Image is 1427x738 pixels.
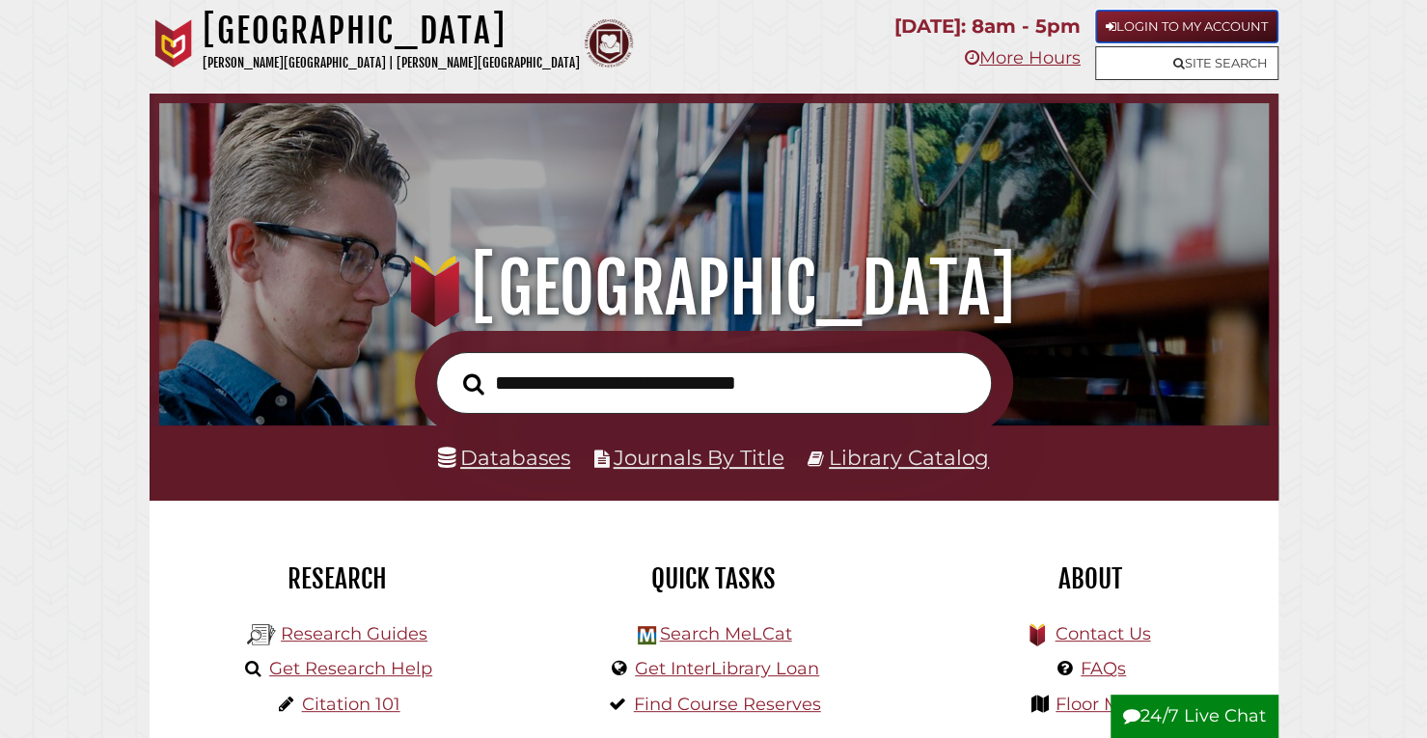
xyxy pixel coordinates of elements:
img: Hekman Library Logo [638,626,656,644]
i: Search [463,372,484,396]
a: Find Course Reserves [634,694,821,715]
button: Search [453,368,494,400]
img: Calvin University [150,19,198,68]
a: Login to My Account [1095,10,1278,43]
h1: [GEOGRAPHIC_DATA] [203,10,580,52]
img: Calvin Theological Seminary [585,19,633,68]
img: Hekman Library Logo [247,620,276,649]
a: Floor Maps [1056,694,1151,715]
a: Site Search [1095,46,1278,80]
a: Get Research Help [269,658,432,679]
a: Research Guides [281,623,427,644]
a: Library Catalog [829,445,989,470]
p: [DATE]: 8am - 5pm [894,10,1081,43]
h2: Quick Tasks [540,562,888,595]
a: Databases [438,445,570,470]
a: Contact Us [1055,623,1150,644]
h2: About [917,562,1264,595]
h2: Research [164,562,511,595]
a: Search MeLCat [659,623,791,644]
h1: [GEOGRAPHIC_DATA] [180,246,1248,331]
a: Journals By Title [614,445,784,470]
a: More Hours [965,47,1081,68]
p: [PERSON_NAME][GEOGRAPHIC_DATA] | [PERSON_NAME][GEOGRAPHIC_DATA] [203,52,580,74]
a: FAQs [1081,658,1126,679]
a: Get InterLibrary Loan [635,658,819,679]
a: Citation 101 [302,694,400,715]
